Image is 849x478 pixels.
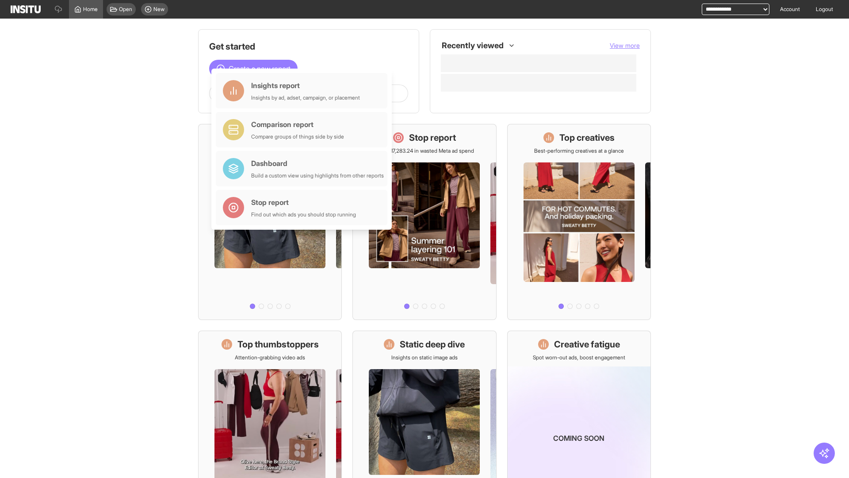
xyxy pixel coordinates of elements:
[251,211,356,218] div: Find out which ads you should stop running
[251,94,360,101] div: Insights by ad, adset, campaign, or placement
[119,6,132,13] span: Open
[153,6,164,13] span: New
[251,133,344,140] div: Compare groups of things side by side
[237,338,319,351] h1: Top thumbstoppers
[400,338,465,351] h1: Static deep dive
[209,60,298,77] button: Create a new report
[251,172,384,179] div: Build a custom view using highlights from other reports
[534,147,624,154] p: Best-performing creatives at a glance
[409,131,456,144] h1: Stop report
[507,124,651,320] a: Top creativesBest-performing creatives at a glance
[235,354,305,361] p: Attention-grabbing video ads
[610,42,640,49] span: View more
[375,147,474,154] p: Save £17,283.24 in wasted Meta ad spend
[209,40,408,53] h1: Get started
[251,158,384,169] div: Dashboard
[198,124,342,320] a: What's live nowSee all active ads instantly
[391,354,458,361] p: Insights on static image ads
[11,5,41,13] img: Logo
[610,41,640,50] button: View more
[559,131,615,144] h1: Top creatives
[229,63,291,74] span: Create a new report
[352,124,496,320] a: Stop reportSave £17,283.24 in wasted Meta ad spend
[251,119,344,130] div: Comparison report
[251,197,356,208] div: Stop report
[83,6,98,13] span: Home
[251,80,360,91] div: Insights report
